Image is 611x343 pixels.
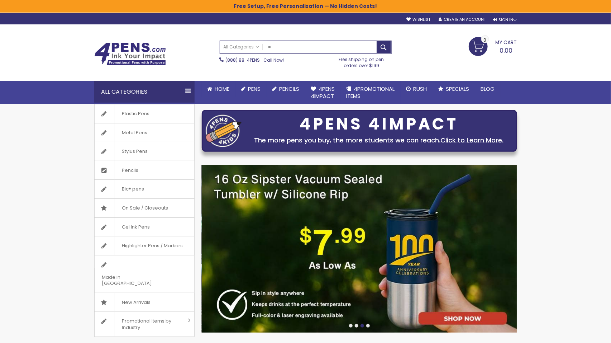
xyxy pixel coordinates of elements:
[95,123,194,142] a: Metal Pens
[220,41,263,53] a: All Categories
[248,85,261,93] span: Pens
[439,17,486,22] a: Create an Account
[115,123,155,142] span: Metal Pens
[95,236,194,255] a: Highlighter Pens / Markers
[115,236,190,255] span: Highlighter Pens / Markers
[401,81,433,97] a: Rush
[481,85,495,93] span: Blog
[95,218,194,236] a: Gel Ink Pens
[226,57,260,63] a: (888) 88-4PENS
[95,312,194,337] a: Promotional Items by Industry
[341,81,401,104] a: 4PROMOTIONALITEMS
[115,312,186,337] span: Promotional Items by Industry
[475,81,501,97] a: Blog
[95,104,194,123] a: Plastic Pens
[95,293,194,312] a: New Arrivals
[446,85,469,93] span: Specials
[95,199,194,217] a: On Sale / Closeouts
[406,17,430,22] a: Wishlist
[331,54,392,68] div: Free shipping on pen orders over $199
[484,37,487,43] span: 0
[202,165,517,333] img: /16-oz-the-sipster-vacuum-sealed-tumbler-with-silicone-rip.html
[115,218,157,236] span: Gel Ink Pens
[115,180,152,198] span: Bic® pens
[115,142,155,161] span: Stylus Pens
[245,117,513,132] div: 4PENS 4IMPACT
[414,85,427,93] span: Rush
[94,81,195,103] div: All Categories
[95,142,194,161] a: Stylus Pens
[115,293,158,312] span: New Arrivals
[115,199,176,217] span: On Sale / Closeouts
[347,85,395,100] span: 4PROMOTIONAL ITEMS
[115,104,157,123] span: Plastic Pens
[95,255,194,293] a: Made in [GEOGRAPHIC_DATA]
[202,81,235,97] a: Home
[95,161,194,180] a: Pencils
[226,57,284,63] span: - Call Now!
[235,81,267,97] a: Pens
[280,85,300,93] span: Pencils
[245,135,513,145] div: The more pens you buy, the more students we can reach.
[500,46,513,55] span: 0.00
[469,37,517,55] a: 0.00 0
[305,81,341,104] a: 4Pens4impact
[95,180,194,198] a: Bic® pens
[224,44,259,50] span: All Categories
[95,268,176,293] span: Made in [GEOGRAPHIC_DATA]
[94,42,166,65] img: 4Pens Custom Pens and Promotional Products
[206,114,242,147] img: four_pen_logo.png
[433,81,475,97] a: Specials
[115,161,146,180] span: Pencils
[493,17,517,23] div: Sign In
[441,136,504,145] a: Click to Learn More.
[311,85,335,100] span: 4Pens 4impact
[267,81,305,97] a: Pencils
[215,85,230,93] span: Home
